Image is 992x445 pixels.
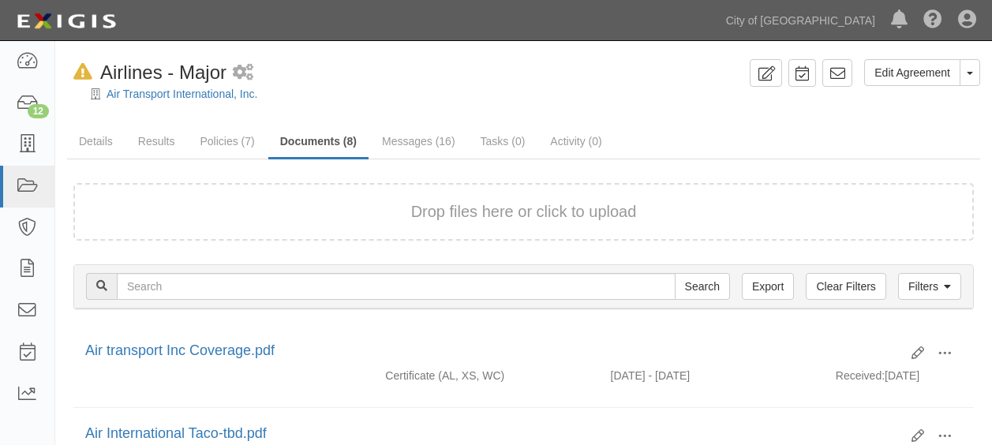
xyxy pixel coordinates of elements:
[718,5,883,36] a: City of [GEOGRAPHIC_DATA]
[233,65,253,81] i: 1 scheduled workflow
[107,88,257,100] a: Air Transport International, Inc.
[538,125,613,157] a: Activity (0)
[411,200,637,223] button: Drop files here or click to upload
[12,7,121,36] img: logo-5460c22ac91f19d4615b14bd174203de0afe785f0fc80cf4dbbc73dc1793850b.png
[806,273,885,300] a: Clear Filters
[28,104,49,118] div: 12
[117,273,676,300] input: Search
[373,368,598,383] div: Auto Liability Excess/Umbrella Liability Workers Compensation/Employers Liability
[370,125,467,157] a: Messages (16)
[67,125,125,157] a: Details
[742,273,794,300] a: Export
[268,125,369,159] a: Documents (8)
[675,273,730,300] input: Search
[67,59,226,86] div: Airlines - Major
[864,59,960,86] a: Edit Agreement
[85,342,275,358] a: Air transport Inc Coverage.pdf
[100,62,226,83] span: Airlines - Major
[824,368,974,391] div: [DATE]
[836,368,885,383] p: Received:
[188,125,266,157] a: Policies (7)
[599,368,824,383] div: Effective 05/15/2025 - Expiration 05/15/2026
[469,125,537,157] a: Tasks (0)
[73,64,92,80] i: In Default since 09/05/2025
[85,424,900,444] div: Air International Taco-tbd.pdf
[85,425,267,441] a: Air International Taco-tbd.pdf
[126,125,187,157] a: Results
[85,341,900,361] div: Air transport Inc Coverage.pdf
[923,11,942,30] i: Help Center - Complianz
[898,273,961,300] a: Filters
